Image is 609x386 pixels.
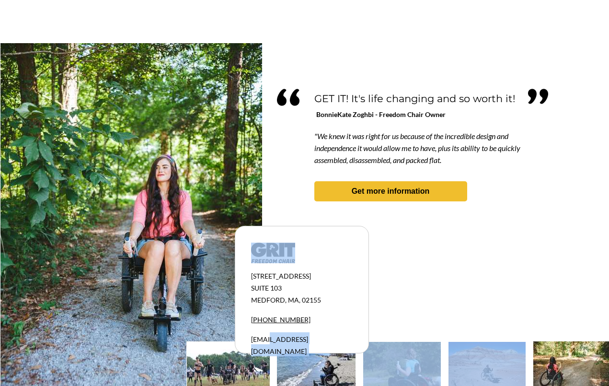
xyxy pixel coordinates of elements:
[352,187,430,195] strong: Get more information
[251,284,282,292] span: SUITE 103
[251,296,321,304] span: MEDFORD, MA, 02155
[34,232,116,250] input: Get more information
[251,272,311,280] span: [STREET_ADDRESS]
[316,110,446,118] span: BonnieKate Zoghbi - Freedom Chair Owner
[251,335,308,355] span: [EMAIL_ADDRESS][DOMAIN_NAME]
[314,93,515,105] span: GET IT! It's life changing and so worth it!
[314,181,467,201] a: Get more information
[314,131,520,164] span: "We knew it was right for us because of the incredible design and independence it would allow me ...
[251,316,310,324] a: [PHONE_NUMBER]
